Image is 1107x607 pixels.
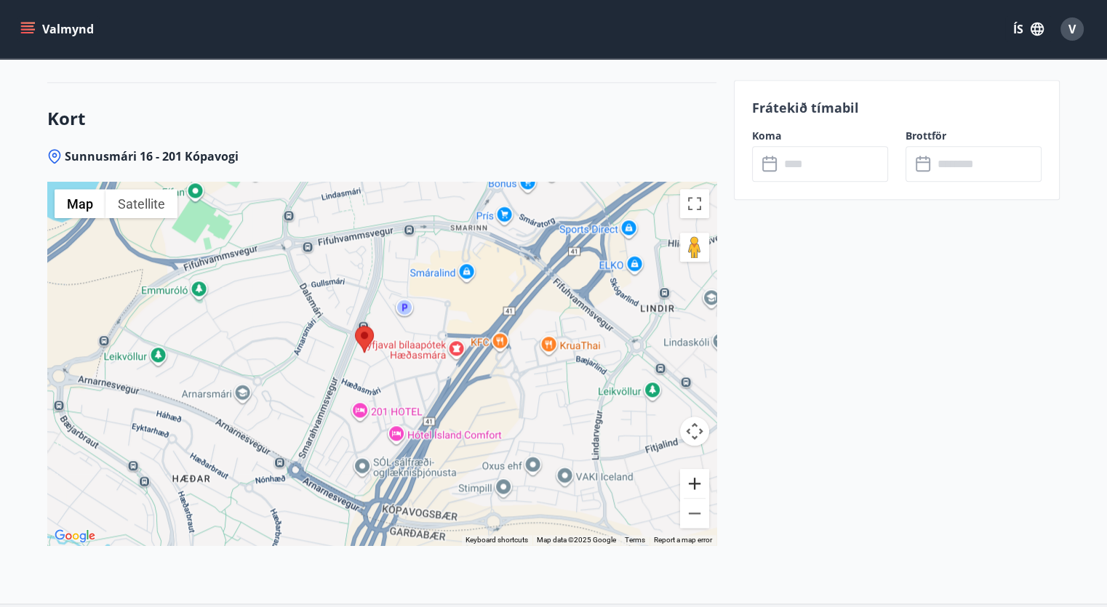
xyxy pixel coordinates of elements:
button: menu [17,16,100,42]
button: Drag Pegman onto the map to open Street View [680,233,709,262]
button: Zoom in [680,469,709,498]
label: Koma [752,129,888,143]
button: Show satellite imagery [105,189,177,218]
button: Keyboard shortcuts [465,535,528,545]
button: Toggle fullscreen view [680,189,709,218]
p: Frátekið tímabil [752,98,1042,117]
a: Report a map error [654,536,712,544]
button: Map camera controls [680,417,709,446]
span: V [1068,21,1076,37]
button: Zoom out [680,499,709,528]
span: Map data ©2025 Google [537,536,616,544]
button: V [1055,12,1090,47]
label: Brottför [906,129,1042,143]
img: Google [51,526,99,545]
button: Show street map [55,189,105,218]
a: Terms (opens in new tab) [625,536,645,544]
h3: Kort [47,106,716,131]
span: Sunnusmári 16 - 201 Kópavogi [65,148,239,164]
button: ÍS [1005,16,1052,42]
a: Open this area in Google Maps (opens a new window) [51,526,99,545]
